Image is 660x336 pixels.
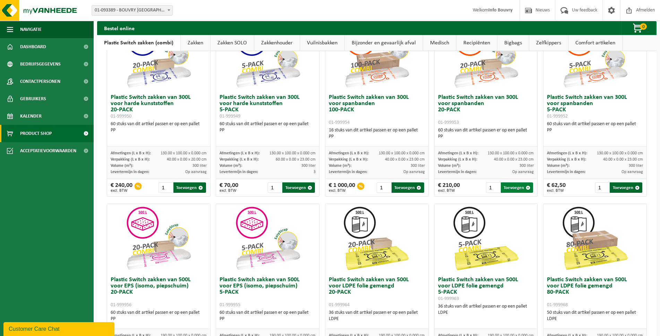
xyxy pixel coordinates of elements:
[329,157,368,162] span: Verpakking (L x B x H):
[254,35,300,51] a: Zakkenhouder
[268,182,282,193] input: 1
[220,182,238,193] div: € 70,00
[111,127,207,133] div: PP
[494,157,534,162] span: 40.00 x 0.00 x 23.00 cm
[111,170,149,174] span: Levertermijn in dagen:
[547,157,586,162] span: Verpakking (L x B x H):
[220,114,240,119] span: 01-999949
[385,157,425,162] span: 40.00 x 0.00 x 23.00 cm
[111,157,150,162] span: Verpakking (L x B x H):
[438,151,478,155] span: Afmetingen (L x B x H):
[547,164,569,168] span: Volume (m³):
[220,310,316,322] div: 60 stuks van dit artikel passen er op een pallet
[20,21,42,38] span: Navigatie
[111,316,207,322] div: PP
[111,94,207,119] h3: Plastic Switch zakken van 300L voor harde kunststoffen 20-PACK
[20,55,61,73] span: Bedrijfsgegevens
[547,127,643,133] div: PP
[20,73,60,90] span: Contactpersonen
[329,182,355,193] div: € 1 000,00
[329,277,425,308] h3: Plastic Switch zakken van 500L voor LDPE folie gemengd 20-PACK
[220,302,240,308] span: 01-999955
[547,189,566,193] span: excl. BTW
[438,157,477,162] span: Verpakking (L x B x H):
[403,170,425,174] span: Op aanvraag
[300,35,344,51] a: Vuilnisbakken
[438,127,534,140] div: 60 stuks van dit artikel passen er op een pallet
[329,316,425,322] div: LDPE
[97,35,180,51] a: Plastic Switch zakken (combi)
[92,6,172,15] span: 01-093389 - BOUVRY NV - BRUGGE
[181,35,210,51] a: Zakken
[276,157,316,162] span: 60.00 x 0.00 x 23.00 cm
[488,8,513,13] strong: Info Bouvry
[173,182,206,193] button: Toevoegen
[220,316,316,322] div: PP
[438,170,477,174] span: Levertermijn in dagen:
[547,310,643,322] div: 50 stuks van dit artikel passen er op een pallet
[595,182,609,193] input: 1
[529,35,568,51] a: Zelfkippers
[158,182,173,193] input: 1
[486,182,500,193] input: 1
[20,38,46,55] span: Dashboard
[111,164,133,168] span: Volume (m³):
[111,182,132,193] div: € 240,00
[597,151,643,155] span: 130.00 x 100.00 x 0.000 cm
[233,204,302,273] img: 01-999955
[124,21,193,91] img: 01-999950
[547,114,568,119] span: 01-999952
[501,182,533,193] button: Toevoegen
[622,170,643,174] span: Op aanvraag
[438,120,459,125] span: 01-999953
[220,277,316,308] h3: Plastic Switch zakken van 500L voor EPS (isomo, piepschuim) 5-PACK
[282,182,315,193] button: Toevoegen
[111,310,207,322] div: 60 stuks van dit artikel passen er op een pallet
[111,189,132,193] span: excl. BTW
[438,133,534,140] div: PP
[329,120,350,125] span: 01-999954
[629,164,643,168] span: 300 liter
[329,170,367,174] span: Levertermijn in dagen:
[161,151,207,155] span: 130.00 x 100.00 x 0.000 cm
[111,151,151,155] span: Afmetingen (L x B x H):
[111,114,131,119] span: 01-999950
[124,204,193,273] img: 01-999956
[301,164,316,168] span: 300 liter
[438,277,534,302] h3: Plastic Switch zakken van 500L voor LDPE folie gemengd 5-PACK
[314,170,316,174] span: 3
[192,164,207,168] span: 300 liter
[3,321,116,336] iframe: chat widget
[547,94,643,119] h3: Plastic Switch zakken van 300L voor spanbanden 5-PACK
[111,121,207,133] div: 60 stuks van dit artikel passen er op een pallet
[220,189,238,193] span: excl. BTW
[621,21,656,35] button: 0
[111,302,131,308] span: 01-999956
[451,204,521,273] img: 01-999963
[379,151,425,155] span: 130.00 x 100.00 x 0.000 cm
[220,164,242,168] span: Volume (m³):
[329,127,425,140] div: 16 stuks van dit artikel passen er op een pallet
[20,142,76,160] span: Acceptatievoorwaarden
[547,170,585,174] span: Levertermijn in dagen:
[92,5,173,16] span: 01-093389 - BOUVRY NV - BRUGGE
[111,277,207,308] h3: Plastic Switch zakken van 500L voor EPS (isomo, piepschuim) 20-PACK
[329,164,351,168] span: Volume (m³):
[185,170,207,174] span: Op aanvraag
[438,189,460,193] span: excl. BTW
[233,21,302,91] img: 01-999949
[512,170,534,174] span: Op aanvraag
[610,182,642,193] button: Toevoegen
[220,127,316,133] div: PP
[438,94,534,126] h3: Plastic Switch zakken van 300L voor spanbanden 20-PACK
[547,121,643,133] div: 60 stuks van dit artikel passen er op een pallet
[329,151,369,155] span: Afmetingen (L x B x H):
[560,21,630,91] img: 01-999952
[345,35,423,51] a: Bijzonder en gevaarlijk afval
[547,151,587,155] span: Afmetingen (L x B x H):
[329,94,425,126] h3: Plastic Switch zakken van 300L voor spanbanden 100-PACK
[97,21,142,35] h2: Bestel online
[547,302,568,308] span: 01-999968
[377,182,391,193] input: 1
